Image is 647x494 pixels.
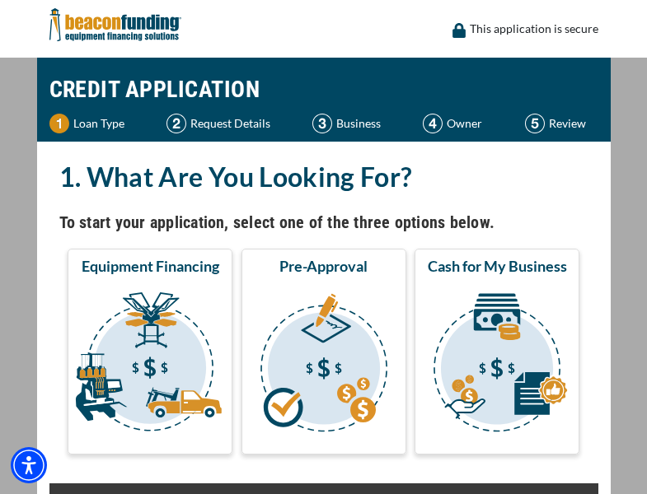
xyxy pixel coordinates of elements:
span: Pre-Approval [279,256,368,276]
img: Step 3 [312,114,332,133]
span: Equipment Financing [82,256,219,276]
p: Owner [447,114,482,133]
img: Step 5 [525,114,545,133]
button: Equipment Financing [68,249,232,454]
img: Step 4 [423,114,443,133]
h4: To start your application, select one of the three options below. [59,208,588,236]
img: Cash for My Business [418,282,576,447]
div: Accessibility Menu [11,447,47,483]
p: This application is secure [470,19,598,39]
p: Loan Type [73,114,124,133]
img: Pre-Approval [245,282,403,447]
button: Pre-Approval [241,249,406,454]
img: lock icon to convery security [452,23,466,38]
img: Step 1 [49,114,69,133]
button: Cash for My Business [415,249,579,454]
p: Request Details [190,114,270,133]
p: Review [549,114,586,133]
img: Step 2 [166,114,186,133]
p: Business [336,114,381,133]
h2: 1. What Are You Looking For? [59,158,588,196]
h1: CREDIT APPLICATION [49,66,598,114]
span: Cash for My Business [428,256,567,276]
img: Equipment Financing [71,282,229,447]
